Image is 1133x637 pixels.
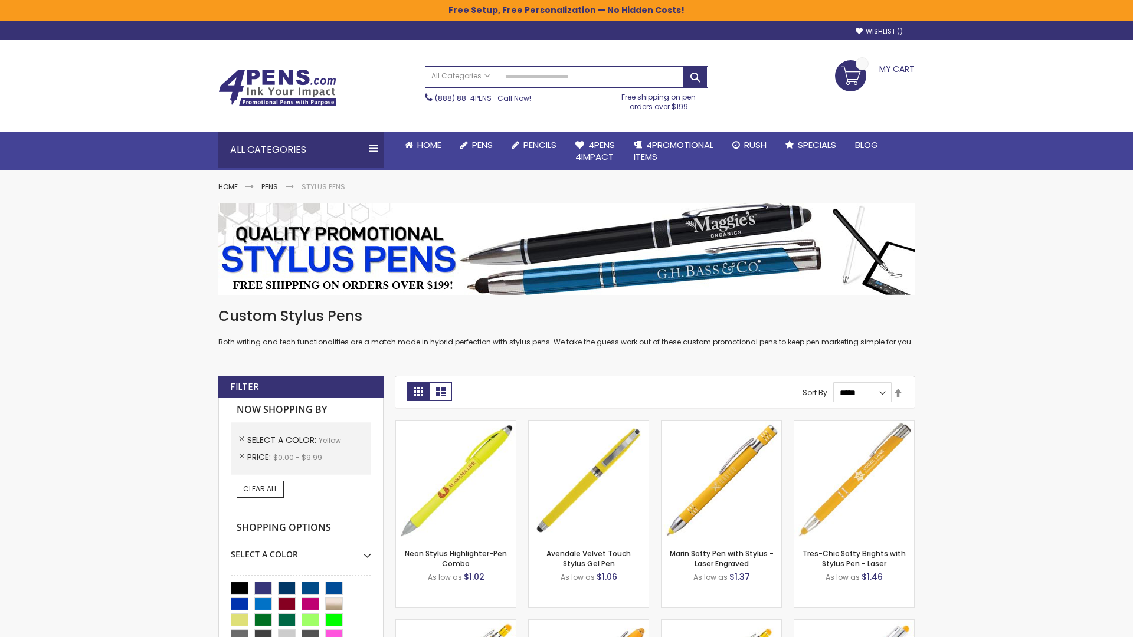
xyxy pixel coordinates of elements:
[218,203,915,295] img: Stylus Pens
[855,139,878,151] span: Blog
[451,132,502,158] a: Pens
[662,420,781,430] a: Marin Softy Pen with Stylus - Laser Engraved-Yellow
[405,549,507,568] a: Neon Stylus Highlighter-Pen Combo
[856,27,903,36] a: Wishlist
[407,382,430,401] strong: Grid
[502,132,566,158] a: Pencils
[247,451,273,463] span: Price
[395,132,451,158] a: Home
[776,132,846,158] a: Specials
[218,182,238,192] a: Home
[435,93,492,103] a: (888) 88-4PENS
[396,420,516,430] a: Neon Stylus Highlighter-Pen Combo-Yellow
[794,421,914,540] img: Tres-Chic Softy Brights with Stylus Pen - Laser-Yellow
[729,571,750,583] span: $1.37
[575,139,615,163] span: 4Pens 4impact
[794,420,914,430] a: Tres-Chic Softy Brights with Stylus Pen - Laser-Yellow
[523,139,556,151] span: Pencils
[744,139,767,151] span: Rush
[803,549,906,568] a: Tres-Chic Softy Brights with Stylus Pen - Laser
[302,182,345,192] strong: Stylus Pens
[546,549,631,568] a: Avendale Velvet Touch Stylus Gel Pen
[431,71,490,81] span: All Categories
[231,398,371,422] strong: Now Shopping by
[428,572,462,582] span: As low as
[566,132,624,170] a: 4Pens4impact
[464,571,484,583] span: $1.02
[662,421,781,540] img: Marin Softy Pen with Stylus - Laser Engraved-Yellow
[231,515,371,541] strong: Shopping Options
[529,619,649,629] a: Ellipse Softy Brights with Stylus Pen - Laser-Yellow
[794,619,914,629] a: Tres-Chic Softy with Stylus Top Pen - ColorJet-Yellow
[670,549,774,568] a: Marin Softy Pen with Stylus - Laser Engraved
[396,421,516,540] img: Neon Stylus Highlighter-Pen Combo-Yellow
[218,307,915,347] div: Both writing and tech functionalities are a match made in hybrid perfection with stylus pens. We ...
[624,132,723,170] a: 4PROMOTIONALITEMS
[798,139,836,151] span: Specials
[693,572,728,582] span: As low as
[319,435,341,445] span: Yellow
[803,388,827,398] label: Sort By
[230,380,259,393] strong: Filter
[472,139,493,151] span: Pens
[826,572,860,582] span: As low as
[218,132,384,168] div: All Categories
[529,421,649,540] img: Avendale Velvet Touch Stylus Gel Pen-Yellow
[723,132,776,158] a: Rush
[247,434,319,446] span: Select A Color
[417,139,441,151] span: Home
[396,619,516,629] a: Phoenix Softy Brights with Stylus Pen - Laser-Yellow
[662,619,781,629] a: Phoenix Softy Brights Gel with Stylus Pen - Laser-Yellow
[425,67,496,86] a: All Categories
[435,93,531,103] span: - Call Now!
[862,571,883,583] span: $1.46
[846,132,888,158] a: Blog
[529,420,649,430] a: Avendale Velvet Touch Stylus Gel Pen-Yellow
[634,139,713,163] span: 4PROMOTIONAL ITEMS
[218,307,915,326] h1: Custom Stylus Pens
[610,88,709,111] div: Free shipping on pen orders over $199
[218,69,336,107] img: 4Pens Custom Pens and Promotional Products
[597,571,617,583] span: $1.06
[231,540,371,560] div: Select A Color
[237,481,284,497] a: Clear All
[273,452,322,462] span: $0.00 - $9.99
[243,484,277,494] span: Clear All
[261,182,278,192] a: Pens
[561,572,595,582] span: As low as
